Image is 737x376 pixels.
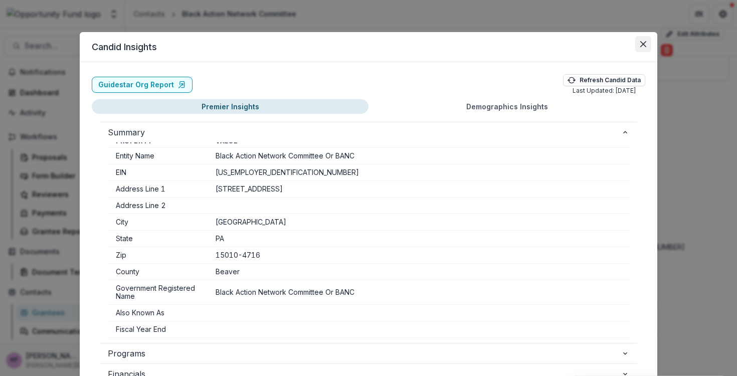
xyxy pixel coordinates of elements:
[208,164,629,181] td: [US_EMPLOYER_IDENTIFICATION_NUMBER]
[92,99,368,114] button: Premier Insights
[208,247,629,264] td: 15010-4716
[108,280,208,305] td: Government Registered Name
[108,164,208,181] td: EIN
[100,142,637,343] div: Summary
[108,231,208,247] td: State
[573,86,636,95] p: Last Updated: [DATE]
[208,231,629,247] td: PA
[80,32,657,62] header: Candid Insights
[108,247,208,264] td: Zip
[108,305,208,321] td: Also Known As
[368,99,645,114] button: Demographics Insights
[108,148,208,164] td: Entity Name
[208,280,629,305] td: Black Action Network Committee Or BANC
[208,148,629,164] td: Black Action Network Committee Or BANC
[108,126,621,138] span: Summary
[208,181,629,198] td: [STREET_ADDRESS]
[208,264,629,280] td: Beaver
[108,198,208,214] td: Address Line 2
[108,347,621,359] span: Programs
[100,343,637,363] button: Programs
[100,122,637,142] button: Summary
[108,181,208,198] td: Address Line 1
[108,321,208,338] td: Fiscal Year End
[108,338,208,354] td: Fiscal Year Start
[563,74,645,86] button: Refresh Candid Data
[92,77,193,93] a: Guidestar Org Report
[635,36,651,52] button: Close
[108,264,208,280] td: County
[108,214,208,231] td: City
[208,214,629,231] td: [GEOGRAPHIC_DATA]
